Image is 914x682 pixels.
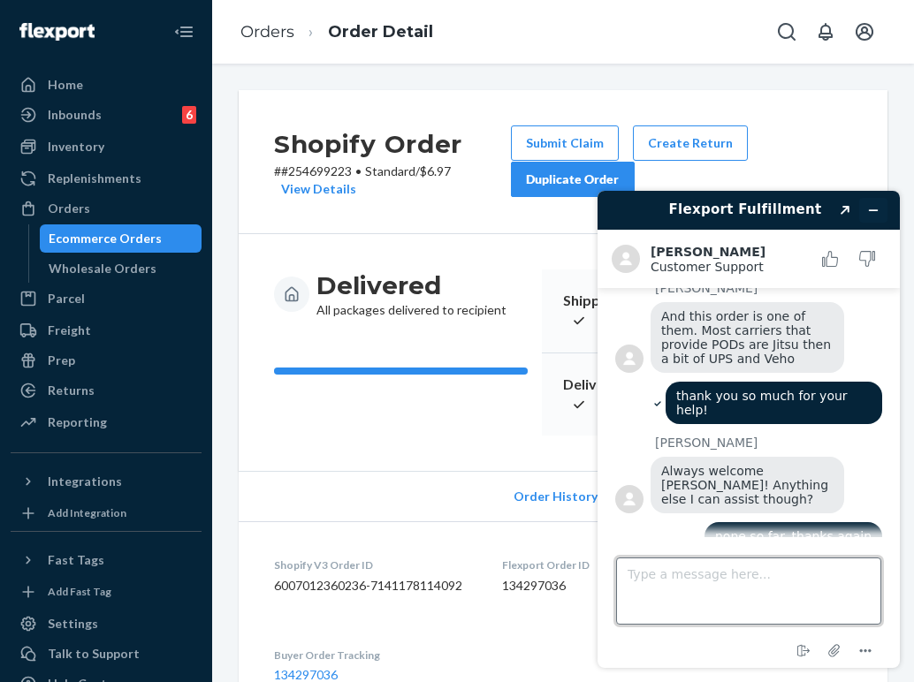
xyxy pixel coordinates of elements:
[48,645,140,663] div: Talk to Support
[11,346,202,375] a: Prep
[40,254,202,283] a: Wholesale Orders
[563,291,628,331] p: Shipped
[808,14,843,49] button: Open notifications
[48,505,126,520] div: Add Integration
[42,12,78,28] span: Chat
[11,610,202,638] a: Settings
[48,382,95,399] div: Returns
[328,22,433,42] a: Order Detail
[11,71,202,99] a: Home
[11,640,202,668] button: Talk to Support
[48,551,104,569] div: Fast Tags
[11,194,202,223] a: Orders
[49,230,162,247] div: Ecommerce Orders
[48,106,102,124] div: Inbounds
[226,6,447,58] ol: breadcrumbs
[48,200,90,217] div: Orders
[182,106,196,124] div: 6
[19,23,95,41] img: Flexport logo
[583,177,914,682] iframe: Find more information here
[48,322,91,339] div: Freight
[274,125,511,163] h2: Shopify Order
[769,14,804,49] button: Open Search Box
[847,14,882,49] button: Open account menu
[633,125,748,161] button: Create Return
[11,316,202,345] a: Freight
[511,125,619,161] button: Submit Claim
[11,546,202,574] button: Fast Tags
[502,577,601,595] dd: 134297036
[274,557,474,572] dt: Shopify V3 Order ID
[274,180,356,198] button: View Details
[355,163,362,178] span: •
[274,163,511,198] p: # #254699223 / $6.97
[11,503,202,524] a: Add Integration
[511,162,635,197] button: Duplicate Order
[11,101,202,129] a: Inbounds6
[48,170,141,187] div: Replenishments
[48,615,98,633] div: Settings
[563,375,628,415] p: Delivered
[48,584,111,599] div: Add Fast Tag
[48,473,122,490] div: Integrations
[274,577,474,595] dd: 6007012360236-7141178114092
[48,76,83,94] div: Home
[48,413,107,431] div: Reporting
[316,269,507,319] div: All packages delivered to recipient
[49,260,156,277] div: Wholesale Orders
[11,581,202,602] a: Add Fast Tag
[11,376,202,405] a: Returns
[316,269,507,301] h3: Delivered
[11,408,202,436] a: Reporting
[365,163,415,178] span: Standard
[48,138,104,155] div: Inventory
[11,467,202,496] button: Integrations
[40,224,202,253] a: Ecommerce Orders
[240,22,294,42] a: Orders
[526,170,620,188] div: Duplicate Order
[11,133,202,161] a: Inventory
[274,648,474,663] dt: Buyer Order Tracking
[48,290,85,307] div: Parcel
[514,488,598,505] span: Order History
[48,352,75,369] div: Prep
[11,284,202,313] a: Parcel
[166,14,202,49] button: Close Navigation
[502,557,601,572] dt: Flexport Order ID
[274,667,338,682] a: 134297036
[11,164,202,193] a: Replenishments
